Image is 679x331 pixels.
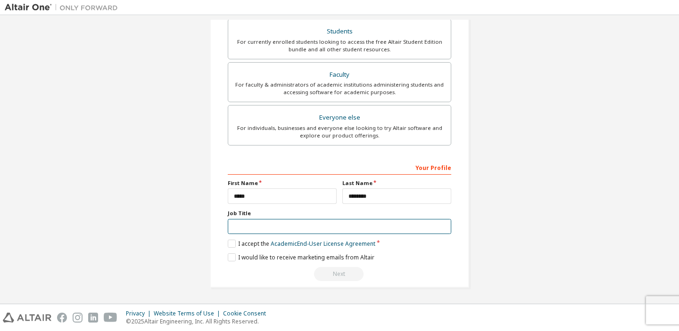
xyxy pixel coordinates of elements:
[154,310,223,317] div: Website Terms of Use
[228,179,337,187] label: First Name
[234,81,445,96] div: For faculty & administrators of academic institutions administering students and accessing softwa...
[126,310,154,317] div: Privacy
[234,124,445,139] div: For individuals, businesses and everyone else looking to try Altair software and explore our prod...
[223,310,272,317] div: Cookie Consent
[88,313,98,323] img: linkedin.svg
[73,313,83,323] img: instagram.svg
[234,25,445,38] div: Students
[5,3,123,12] img: Altair One
[104,313,117,323] img: youtube.svg
[228,160,451,175] div: Your Profile
[234,68,445,81] div: Faculty
[228,210,451,217] label: Job Title
[228,267,451,281] div: Read and acccept EULA to continue
[342,179,451,187] label: Last Name
[3,313,51,323] img: altair_logo.svg
[228,240,375,248] label: I accept the
[271,240,375,248] a: Academic End-User License Agreement
[57,313,67,323] img: facebook.svg
[228,253,374,261] label: I would like to receive marketing emails from Altair
[126,317,272,325] p: © 2025 Altair Engineering, Inc. All Rights Reserved.
[234,111,445,124] div: Everyone else
[234,38,445,53] div: For currently enrolled students looking to access the free Altair Student Edition bundle and all ...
